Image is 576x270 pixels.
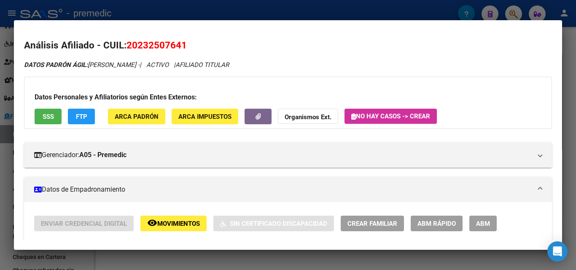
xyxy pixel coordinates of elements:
button: Crear Familiar [341,216,404,231]
h3: Datos Personales y Afiliatorios según Entes Externos: [35,92,541,102]
span: SSS [43,113,54,120]
button: Enviar Credencial Digital [34,216,134,231]
mat-expansion-panel-header: Gerenciador:A05 - Premedic [24,142,552,168]
mat-expansion-panel-header: Datos de Empadronamiento [24,177,552,202]
i: | ACTIVO | [24,61,229,69]
span: AFILIADO TITULAR [175,61,229,69]
span: ABM Rápido [417,220,456,227]
span: No hay casos -> Crear [351,112,430,120]
span: FTP [76,113,87,120]
span: Crear Familiar [347,220,397,227]
div: Open Intercom Messenger [547,241,568,262]
button: Sin Certificado Discapacidad [213,216,334,231]
button: FTP [68,109,95,124]
button: Organismos Ext. [278,109,338,124]
button: No hay casos -> Crear [345,109,437,124]
span: Movimientos [157,220,200,227]
span: Sin Certificado Discapacidad [230,220,327,227]
span: [PERSON_NAME] - [24,61,140,69]
span: ARCA Padrón [115,113,159,120]
mat-panel-title: Gerenciador: [34,150,532,160]
button: ABM Rápido [411,216,463,231]
mat-panel-title: Datos de Empadronamiento [34,184,532,195]
span: ARCA Impuestos [178,113,231,120]
span: Enviar Credencial Digital [41,220,127,227]
strong: Organismos Ext. [285,113,331,121]
button: ARCA Impuestos [172,109,238,124]
button: SSS [35,109,62,124]
span: 20232507641 [127,40,187,51]
button: ABM [469,216,497,231]
button: ARCA Padrón [108,109,165,124]
h2: Análisis Afiliado - CUIL: [24,38,552,53]
strong: DATOS PADRÓN ÁGIL: [24,61,88,69]
mat-icon: remove_red_eye [147,218,157,228]
button: Movimientos [140,216,207,231]
strong: A05 - Premedic [79,150,127,160]
span: ABM [476,220,490,227]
